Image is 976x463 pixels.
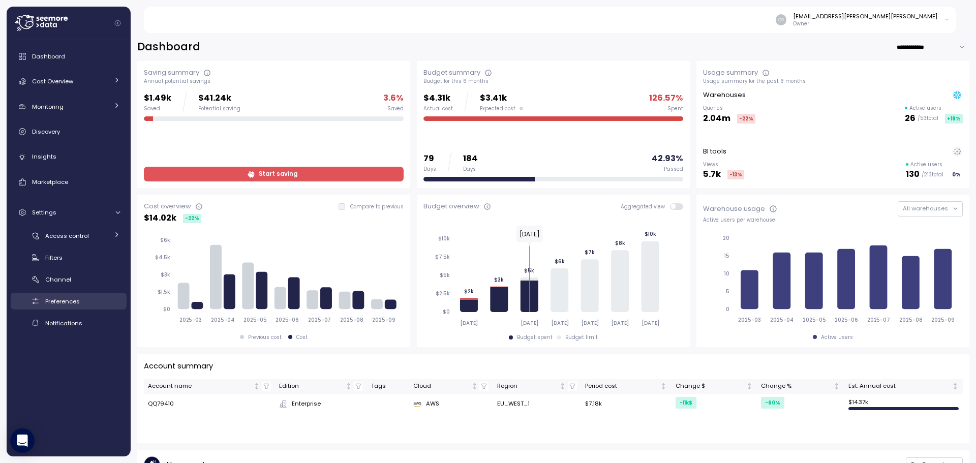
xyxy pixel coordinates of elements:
p: 2.04m [703,112,730,126]
tspan: [DATE] [521,320,538,326]
div: Usage summary [703,68,758,78]
tspan: $6k [555,258,565,265]
div: Cost [296,334,308,341]
a: Marketplace [11,172,127,192]
div: Warehouse usage [703,204,765,214]
th: RegionNot sorted [493,379,581,394]
div: Account name [148,382,252,391]
tspan: [DATE] [581,320,599,326]
p: 3.6 % [383,91,404,105]
tspan: 2025-07 [867,317,891,323]
p: Queries [703,105,755,112]
a: Access control [11,227,127,244]
p: 126.57 % [649,91,683,105]
p: Owner [793,20,937,27]
div: Region [497,382,558,391]
tspan: [DATE] [460,320,478,326]
p: 5.7k [703,168,721,181]
div: Change % [761,382,832,391]
tspan: [DATE] [642,320,659,326]
span: Filters [45,254,63,262]
div: Est. Annual cost [848,382,950,391]
div: Budget spent [517,334,553,341]
a: Settings [11,202,127,223]
tspan: $5k [524,267,534,274]
div: -22 % [183,214,201,223]
div: [EMAIL_ADDRESS][PERSON_NAME][PERSON_NAME] [793,12,937,20]
div: Not sorted [559,383,566,390]
td: $7.18k [581,394,672,414]
div: Edition [279,382,344,391]
p: $41.24k [198,91,240,105]
p: / 213 total [922,171,943,178]
text: [DATE] [519,230,539,238]
a: Preferences [11,293,127,310]
div: Cloud [413,382,469,391]
tspan: $4.5k [155,254,170,261]
th: Change $Not sorted [671,379,756,394]
td: $ 14.37k [844,394,963,414]
div: Not sorted [471,383,478,390]
button: Collapse navigation [111,19,124,27]
p: Warehouses [703,90,746,100]
div: -22 % [737,114,755,124]
tspan: 20 [723,235,729,241]
tspan: 5 [726,288,729,295]
tspan: 10 [724,270,729,277]
div: Budget summary [423,68,480,78]
tspan: $10k [644,231,656,237]
div: -13 % [727,170,744,179]
span: Aggregated view [621,203,670,210]
p: Views [703,161,744,168]
tspan: 2025-08 [341,317,364,323]
p: 79 [423,152,436,166]
div: Annual potential savings [144,78,404,85]
span: Settings [32,208,56,217]
tspan: [DATE] [551,320,568,326]
span: Preferences [45,297,80,305]
div: Actual cost [423,105,453,112]
span: Start saving [259,167,297,181]
tspan: 2025-06 [835,317,859,323]
tspan: $10k [438,235,450,242]
div: Not sorted [253,383,260,390]
div: Spent [667,105,683,112]
tspan: 2025-08 [900,317,923,323]
th: Est. Annual costNot sorted [844,379,963,394]
div: Not sorted [833,383,840,390]
a: Notifications [11,315,127,331]
span: Channel [45,275,71,284]
p: $4.31k [423,91,453,105]
div: -60 % [761,397,784,409]
td: QQ79410 [144,394,275,414]
th: Account nameNot sorted [144,379,275,394]
th: Period costNot sorted [581,379,672,394]
th: CloudNot sorted [409,379,493,394]
tspan: 2025-06 [276,317,299,323]
th: Change %Not sorted [757,379,844,394]
p: $ 14.02k [144,211,176,225]
div: AWS [413,399,489,409]
span: Cost Overview [32,77,73,85]
td: EU_WEST_1 [493,394,581,414]
div: Tags [371,382,405,391]
span: All warehouses [903,204,948,212]
div: Previous cost [248,334,282,341]
tspan: 2025-04 [211,317,235,323]
div: Open Intercom Messenger [10,428,35,453]
tspan: $6k [160,237,170,243]
tspan: $2k [464,288,474,294]
p: Active users [909,105,941,112]
div: Change $ [676,382,744,391]
tspan: 0 [726,306,729,313]
p: 130 [906,168,920,181]
div: Not sorted [660,383,667,390]
p: Compare to previous [350,203,404,210]
p: 26 [905,112,916,126]
tspan: 2025-03 [739,317,761,323]
tspan: 2025-03 [179,317,202,323]
div: Usage summary for the past 6 months [703,78,963,85]
span: Enterprise [292,399,321,409]
button: All warehouses [898,201,963,216]
tspan: 2025-09 [932,317,956,323]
